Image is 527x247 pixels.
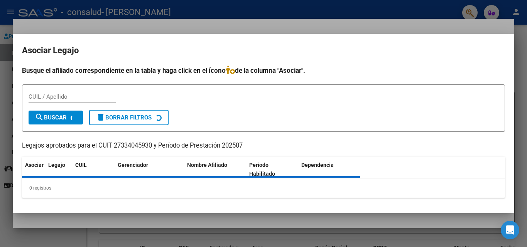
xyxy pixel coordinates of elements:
div: Open Intercom Messenger [501,221,519,239]
span: Buscar [35,114,67,121]
span: Legajo [48,162,65,168]
mat-icon: delete [96,113,105,122]
span: Nombre Afiliado [187,162,227,168]
datatable-header-cell: Periodo Habilitado [246,157,298,182]
h4: Busque el afiliado correspondiente en la tabla y haga click en el ícono de la columna "Asociar". [22,66,505,76]
span: Borrar Filtros [96,114,152,121]
datatable-header-cell: Gerenciador [115,157,184,182]
mat-icon: search [35,113,44,122]
datatable-header-cell: Asociar [22,157,45,182]
datatable-header-cell: Nombre Afiliado [184,157,246,182]
h2: Asociar Legajo [22,43,505,58]
datatable-header-cell: Legajo [45,157,72,182]
div: 0 registros [22,178,505,198]
span: CUIL [75,162,87,168]
datatable-header-cell: CUIL [72,157,115,182]
span: Gerenciador [118,162,148,168]
button: Borrar Filtros [89,110,169,125]
span: Asociar [25,162,44,168]
span: Dependencia [301,162,334,168]
datatable-header-cell: Dependencia [298,157,360,182]
p: Legajos aprobados para el CUIT 27334045930 y Período de Prestación 202507 [22,141,505,151]
span: Periodo Habilitado [249,162,275,177]
button: Buscar [29,111,83,124]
